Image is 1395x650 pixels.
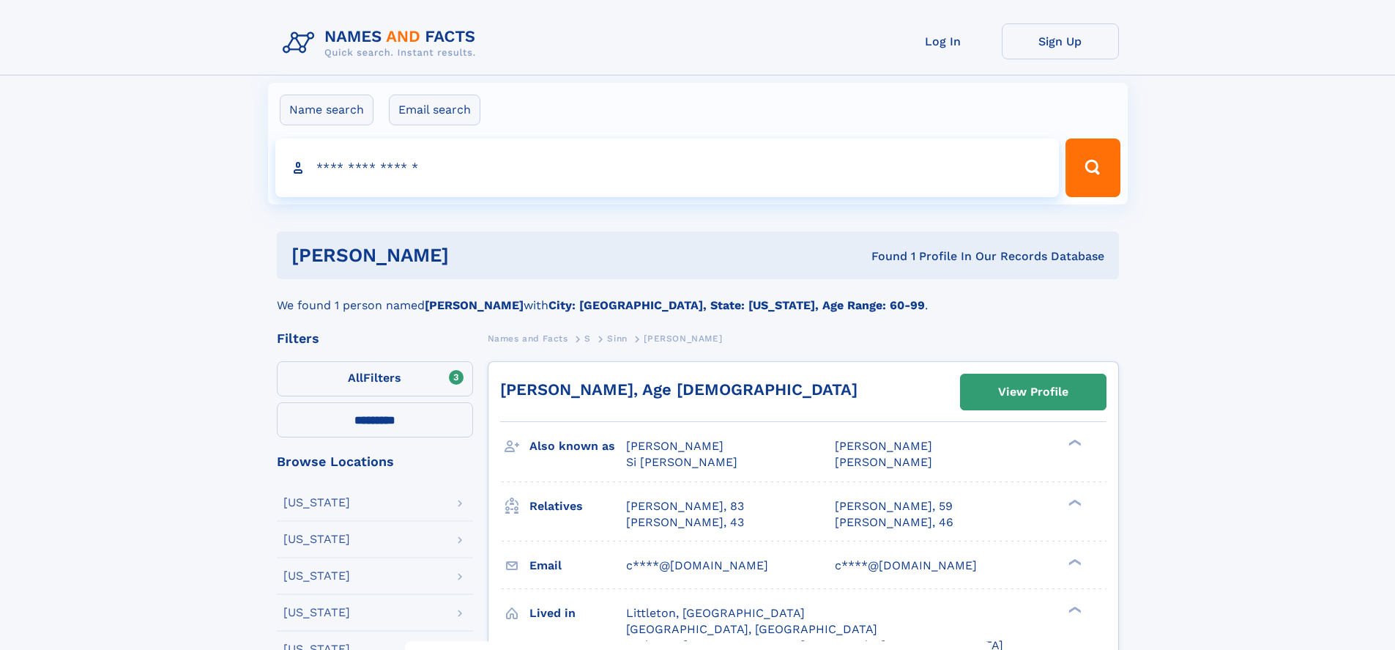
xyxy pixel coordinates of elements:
[529,494,626,519] h3: Relatives
[291,246,661,265] h1: [PERSON_NAME]
[348,371,363,385] span: All
[644,333,722,344] span: [PERSON_NAME]
[275,139,1060,197] input: search input
[488,329,568,347] a: Names and Facts
[584,333,591,344] span: S
[1002,23,1119,59] a: Sign Up
[1065,438,1082,448] div: ❯
[277,361,473,396] label: Filters
[626,455,737,469] span: Si [PERSON_NAME]
[1065,557,1082,566] div: ❯
[529,553,626,578] h3: Email
[1065,498,1082,507] div: ❯
[283,497,350,509] div: [US_STATE]
[283,607,350,618] div: [US_STATE]
[835,514,953,531] a: [PERSON_NAME], 46
[626,498,744,514] a: [PERSON_NAME], 83
[607,333,627,344] span: Sinn
[885,23,1002,59] a: Log In
[961,374,1106,410] a: View Profile
[584,329,591,347] a: S
[283,533,350,545] div: [US_STATE]
[277,279,1119,314] div: We found 1 person named with .
[277,455,473,468] div: Browse Locations
[626,439,723,453] span: [PERSON_NAME]
[607,329,627,347] a: Sinn
[835,455,932,469] span: [PERSON_NAME]
[998,375,1068,409] div: View Profile
[626,514,744,531] a: [PERSON_NAME], 43
[548,298,925,312] b: City: [GEOGRAPHIC_DATA], State: [US_STATE], Age Range: 60-99
[280,95,373,125] label: Name search
[500,380,858,399] a: [PERSON_NAME], Age [DEMOGRAPHIC_DATA]
[835,439,932,453] span: [PERSON_NAME]
[626,622,877,636] span: [GEOGRAPHIC_DATA], [GEOGRAPHIC_DATA]
[529,434,626,459] h3: Also known as
[389,95,480,125] label: Email search
[660,248,1104,265] div: Found 1 Profile In Our Records Database
[835,498,953,514] a: [PERSON_NAME], 59
[1065,605,1082,614] div: ❯
[277,23,488,63] img: Logo Names and Facts
[626,606,805,620] span: Littleton, [GEOGRAPHIC_DATA]
[425,298,524,312] b: [PERSON_NAME]
[529,601,626,626] h3: Lived in
[283,570,350,582] div: [US_STATE]
[277,332,473,345] div: Filters
[1065,139,1120,197] button: Search Button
